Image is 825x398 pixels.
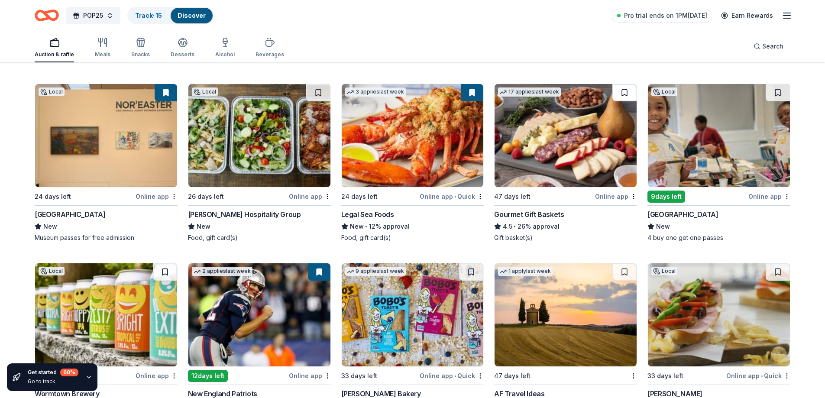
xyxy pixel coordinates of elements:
div: 9 days left [647,191,685,203]
img: Image for AF Travel Ideas [495,263,637,366]
span: New [197,221,210,232]
a: Image for Gourmet Gift Baskets17 applieslast week47 days leftOnline appGourmet Gift Baskets4.5•26... [494,84,637,242]
div: Online app [289,191,331,202]
div: Get started [28,369,78,376]
span: Search [762,41,783,52]
div: Museum passes for free admission [35,233,178,242]
div: Online app [136,191,178,202]
span: New [350,221,364,232]
a: Pro trial ends on 1PM[DATE] [612,9,712,23]
span: • [514,223,516,230]
span: 4.5 [503,221,512,232]
div: 2 applies last week [192,267,252,276]
button: Beverages [256,34,284,62]
button: Search [747,38,790,55]
div: 24 days left [35,191,71,202]
button: Snacks [131,34,150,62]
div: 26% approval [494,221,637,232]
span: Pro trial ends on 1PM[DATE] [624,10,707,21]
div: Online app Quick [420,191,484,202]
div: Online app [289,370,331,381]
div: 24 days left [341,191,378,202]
button: Meals [95,34,110,62]
img: Image for New Britain Museum of American Art [35,84,177,187]
button: Track· 15Discover [127,7,214,24]
a: Discover [178,12,206,19]
div: Online app Quick [420,370,484,381]
div: Online app [595,191,637,202]
div: 47 days left [494,191,531,202]
button: Alcohol [215,34,235,62]
div: Online app [748,191,790,202]
img: Image for Legal Sea Foods [342,84,484,187]
div: Food, gift card(s) [188,233,331,242]
div: Local [39,87,65,96]
div: 3 applies last week [345,87,406,97]
a: Image for Viscariello Hospitality GroupLocal26 days leftOnline app[PERSON_NAME] Hospitality Group... [188,84,331,242]
span: New [43,221,57,232]
div: 33 days left [647,371,683,381]
img: Image for Providence Children’s Museum [648,84,790,187]
div: Go to track [28,378,78,385]
div: 26 days left [188,191,224,202]
img: Image for Amato's [648,263,790,366]
img: Image for Bobo's Bakery [342,263,484,366]
div: 1 apply last week [498,267,553,276]
div: Snacks [131,51,150,58]
span: • [454,193,456,200]
span: POP25 [83,10,103,21]
button: POP25 [66,7,120,24]
div: 9 applies last week [345,267,406,276]
img: Image for Wormtown Brewery [35,263,177,366]
img: Image for New England Patriots [188,263,330,366]
div: Gourmet Gift Baskets [494,209,564,220]
div: Food, gift card(s) [341,233,484,242]
div: 4 buy one get one passes [647,233,790,242]
button: Desserts [171,34,194,62]
div: 12 days left [188,370,228,382]
div: Local [192,87,218,96]
div: Local [651,87,677,96]
a: Image for Legal Sea Foods3 applieslast week24 days leftOnline app•QuickLegal Sea FoodsNew•12% app... [341,84,484,242]
a: Image for Providence Children’s MuseumLocal9days leftOnline app[GEOGRAPHIC_DATA]New4 buy one get ... [647,84,790,242]
img: Image for Viscariello Hospitality Group [188,84,330,187]
a: Track· 15 [135,12,162,19]
span: • [365,223,367,230]
div: Local [651,267,677,275]
div: Gift basket(s) [494,233,637,242]
div: Meals [95,51,110,58]
div: Online app Quick [726,370,790,381]
div: [GEOGRAPHIC_DATA] [647,209,718,220]
div: [GEOGRAPHIC_DATA] [35,209,105,220]
div: 12% approval [341,221,484,232]
div: 17 applies last week [498,87,561,97]
div: Beverages [256,51,284,58]
div: Online app [136,370,178,381]
div: [PERSON_NAME] Hospitality Group [188,209,301,220]
a: Image for New Britain Museum of American ArtLocal24 days leftOnline app[GEOGRAPHIC_DATA]NewMuseum... [35,84,178,242]
button: Auction & raffle [35,34,74,62]
div: Legal Sea Foods [341,209,394,220]
span: New [656,221,670,232]
div: 33 days left [341,371,377,381]
span: • [761,372,763,379]
span: • [454,372,456,379]
div: Auction & raffle [35,51,74,58]
div: Desserts [171,51,194,58]
div: 60 % [60,369,78,376]
a: Home [35,5,59,26]
a: Earn Rewards [716,8,778,23]
img: Image for Gourmet Gift Baskets [495,84,637,187]
div: Alcohol [215,51,235,58]
div: 47 days left [494,371,531,381]
div: Local [39,267,65,275]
